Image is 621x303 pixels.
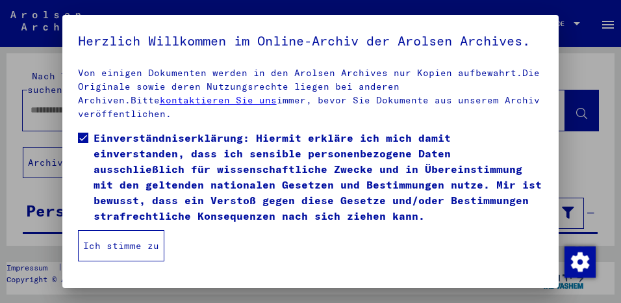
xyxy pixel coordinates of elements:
[78,66,544,121] p: Von einigen Dokumenten werden in den Arolsen Archives nur Kopien aufbewahrt.Die Originale sowie d...
[160,94,277,106] a: kontaktieren Sie uns
[78,230,164,261] button: Ich stimme zu
[564,246,596,278] img: Zustimmung ändern
[78,31,544,51] h5: Herzlich Willkommen im Online-Archiv der Arolsen Archives.
[94,130,544,224] span: Einverständniserklärung: Hiermit erkläre ich mich damit einverstanden, dass ich sensible personen...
